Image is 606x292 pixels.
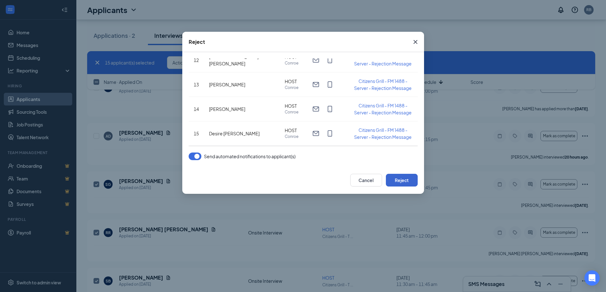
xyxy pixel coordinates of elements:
[204,48,280,72] td: [DEMOGRAPHIC_DATA][PERSON_NAME]
[285,109,302,115] span: Conroe
[354,78,412,91] span: Citizens Grill - FM 1488 - Server - Rejection Message
[353,126,412,140] button: Citizens Grill - FM 1488 - Server - Rejection Message
[326,105,334,113] svg: MobileSms
[312,105,320,113] svg: Email
[204,121,280,146] td: Desire [PERSON_NAME]
[350,174,382,187] button: Cancel
[285,85,302,91] span: Conroe
[194,131,199,136] span: 15
[326,56,334,64] svg: MobileSms
[354,127,412,140] span: Citizens Grill - FM 1488 - Server - Rejection Message
[312,81,320,88] svg: Email
[326,130,334,137] svg: MobileSms
[412,38,419,46] svg: Cross
[584,270,600,286] div: Open Intercom Messenger
[312,56,320,64] svg: Email
[285,78,302,85] span: HOST
[194,57,199,63] span: 12
[285,133,302,140] span: Conroe
[204,72,280,97] td: [PERSON_NAME]
[189,38,205,45] div: Reject
[312,130,320,137] svg: Email
[285,127,302,133] span: HOST
[353,78,412,92] button: Citizens Grill - FM 1488 - Server - Rejection Message
[354,103,412,115] span: Citizens Grill - FM 1488 - Server - Rejection Message
[204,153,296,160] span: Send automated notifications to applicant(s)
[353,53,412,67] button: Citizens Grill - FM 1488 - Server - Rejection Message
[285,60,302,66] span: Conroe
[285,103,302,109] span: HOST
[386,174,418,187] button: Reject
[353,102,412,116] button: Citizens Grill - FM 1488 - Server - Rejection Message
[204,97,280,121] td: [PERSON_NAME]
[326,81,334,88] svg: MobileSms
[194,82,199,87] span: 13
[407,32,424,52] button: Close
[194,106,199,112] span: 14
